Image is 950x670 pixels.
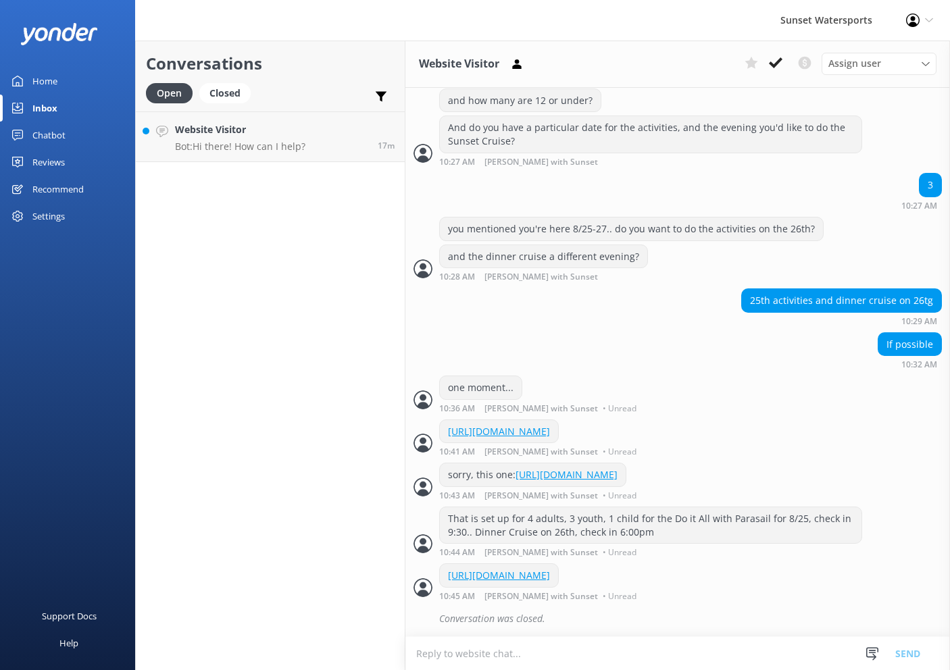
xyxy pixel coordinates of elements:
span: • Unread [603,448,636,456]
div: Aug 20 2025 09:27am (UTC -05:00) America/Cancun [901,201,942,210]
span: [PERSON_NAME] with Sunset [484,405,598,413]
img: yonder-white-logo.png [20,23,98,45]
strong: 10:27 AM [901,202,937,210]
strong: 10:44 AM [439,548,475,557]
span: • Unread [603,592,636,600]
strong: 10:29 AM [901,317,937,326]
strong: 10:27 AM [439,158,475,167]
div: If possible [878,333,941,356]
div: Chatbot [32,122,66,149]
div: Open [146,83,193,103]
div: you mentioned you're here 8/25-27.. do you want to do the activities on the 26th? [440,217,823,240]
div: one moment... [440,376,522,399]
div: 3 [920,174,941,197]
a: [URL][DOMAIN_NAME] [516,468,618,481]
div: 2025-08-20T21:38:00.323 [414,607,942,630]
span: [PERSON_NAME] with Sunset [484,492,598,500]
div: Aug 20 2025 09:44am (UTC -05:00) America/Cancun [439,547,862,557]
a: Open [146,85,199,100]
span: [PERSON_NAME] with Sunset [484,273,598,282]
div: Aug 20 2025 09:45am (UTC -05:00) America/Cancun [439,591,640,600]
div: Closed [199,83,251,103]
strong: 10:32 AM [901,361,937,369]
strong: 10:28 AM [439,273,475,282]
h4: Website Visitor [175,122,305,137]
div: 25th activities and dinner cruise on 26tg [742,289,941,312]
div: Aug 20 2025 09:32am (UTC -05:00) America/Cancun [878,359,942,369]
strong: 10:36 AM [439,405,475,413]
div: and the dinner cruise a different evening? [440,245,647,268]
div: Help [59,629,78,656]
a: [URL][DOMAIN_NAME] [448,569,550,582]
span: Assign user [828,56,881,71]
span: [PERSON_NAME] with Sunset [484,592,598,600]
div: Aug 20 2025 09:41am (UTC -05:00) America/Cancun [439,446,640,456]
div: Settings [32,203,65,230]
a: Closed [199,85,257,100]
p: Bot: Hi there! How can I help? [175,140,305,153]
strong: 10:43 AM [439,492,475,500]
strong: 10:45 AM [439,592,475,600]
a: Website VisitorBot:Hi there! How can I help?17m [136,111,405,162]
div: Reviews [32,149,65,176]
a: [URL][DOMAIN_NAME] [448,425,550,438]
div: Assign User [822,53,936,74]
span: • Unread [603,548,636,557]
span: [PERSON_NAME] with Sunset [484,158,598,167]
div: Aug 20 2025 09:43am (UTC -05:00) America/Cancun [439,490,640,500]
h3: Website Visitor [419,55,499,73]
strong: 10:41 AM [439,448,475,456]
div: Support Docs [42,602,97,629]
div: Aug 20 2025 09:36am (UTC -05:00) America/Cancun [439,403,640,413]
h2: Conversations [146,51,395,76]
div: Aug 20 2025 09:29am (UTC -05:00) America/Cancun [741,316,942,326]
span: Oct 08 2025 11:34am (UTC -05:00) America/Cancun [378,140,395,151]
span: [PERSON_NAME] with Sunset [484,548,598,557]
div: Inbox [32,95,57,122]
div: and how many are 12 or under? [440,89,601,112]
div: Aug 20 2025 09:28am (UTC -05:00) America/Cancun [439,272,648,282]
span: • Unread [603,405,636,413]
div: That is set up for 4 adults, 3 youth, 1 child for the Do it All with Parasail for 8/25, check in ... [440,507,861,543]
span: [PERSON_NAME] with Sunset [484,448,598,456]
div: And do you have a particular date for the activities, and the evening you'd like to do the Sunset... [440,116,861,152]
span: • Unread [603,492,636,500]
div: sorry, this one: [440,463,626,486]
div: Conversation was closed. [439,607,942,630]
div: Recommend [32,176,84,203]
div: Aug 20 2025 09:27am (UTC -05:00) America/Cancun [439,157,862,167]
div: Home [32,68,57,95]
